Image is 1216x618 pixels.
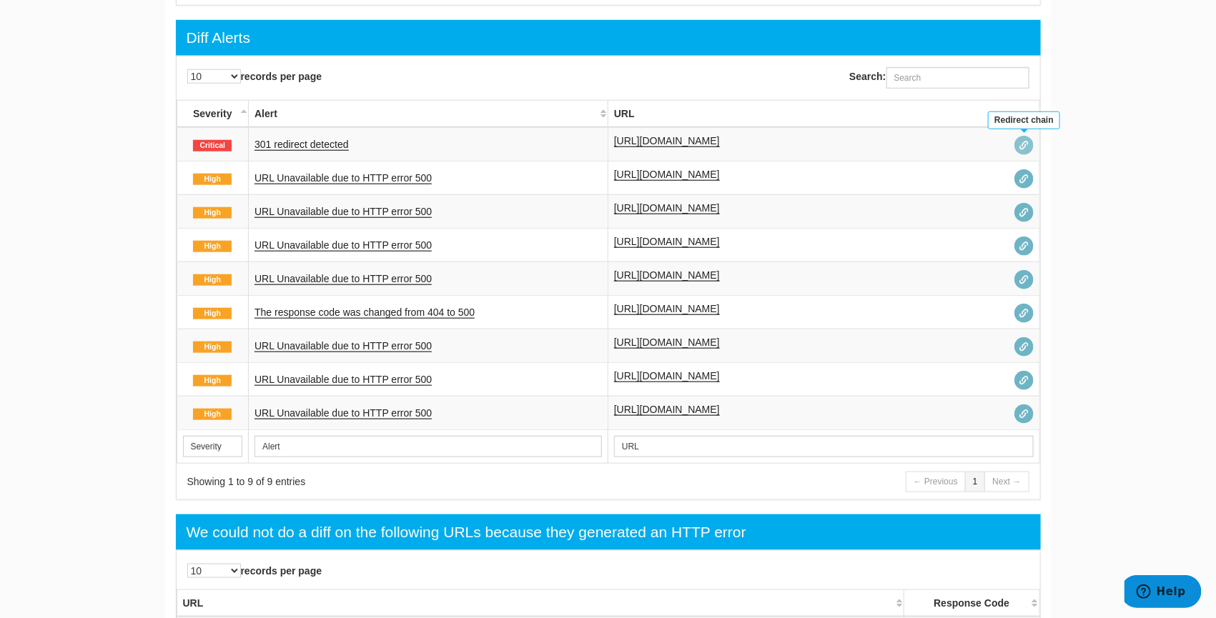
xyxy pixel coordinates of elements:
th: URL: activate to sort column ascending [177,590,904,617]
th: URL [608,101,1039,128]
iframe: Opens a widget where you can find more information [1124,575,1202,611]
span: Redirect chain [1014,270,1034,289]
th: Alert: activate to sort column ascending [249,101,608,128]
span: High [193,409,232,420]
div: Redirect chain [988,111,1060,129]
div: Showing 1 to 9 of 9 entries [187,474,590,489]
span: Redirect chain [1014,371,1034,390]
span: Redirect chain [1014,337,1034,357]
span: Redirect chain [1014,404,1034,424]
input: Search [254,436,602,457]
a: URL Unavailable due to HTTP error 500 [254,374,432,386]
a: URL Unavailable due to HTTP error 500 [254,407,432,419]
a: URL Unavailable due to HTTP error 500 [254,273,432,285]
span: High [193,241,232,252]
div: We could not do a diff on the following URLs because they generated an HTTP error [187,522,746,543]
a: [URL][DOMAIN_NAME] [614,135,720,147]
span: High [193,308,232,319]
span: High [193,375,232,387]
span: Redirect chain [1014,304,1034,323]
a: 301 redirect detected [254,139,349,151]
th: Severity: activate to sort column descending [177,101,249,128]
a: [URL][DOMAIN_NAME] [614,236,720,248]
span: High [193,274,232,286]
span: Critical [193,140,232,151]
span: High [193,174,232,185]
label: Search: [849,67,1029,89]
a: [URL][DOMAIN_NAME] [614,303,720,315]
a: [URL][DOMAIN_NAME] [614,404,720,416]
a: [URL][DOMAIN_NAME] [614,370,720,382]
a: [URL][DOMAIN_NAME] [614,169,720,181]
a: The response code was changed from 404 to 500 [254,306,475,319]
a: [URL][DOMAIN_NAME] [614,269,720,281]
span: Redirect chain [1014,203,1034,222]
label: records per page [187,564,322,578]
a: [URL][DOMAIN_NAME] [614,202,720,214]
a: ← Previous [906,472,966,492]
th: Response Code: activate to sort column ascending [904,590,1039,617]
input: Search: [886,67,1029,89]
div: Diff Alerts [187,27,250,49]
select: records per page [187,69,241,84]
a: [URL][DOMAIN_NAME] [614,337,720,349]
input: Search [183,436,243,457]
a: URL Unavailable due to HTTP error 500 [254,206,432,218]
input: Search [614,436,1034,457]
select: records per page [187,564,241,578]
a: URL Unavailable due to HTTP error 500 [254,340,432,352]
a: 1 [965,472,986,492]
a: URL Unavailable due to HTTP error 500 [254,172,432,184]
span: High [193,342,232,353]
span: Redirect chain [1014,236,1034,256]
a: Next → [984,472,1029,492]
label: records per page [187,69,322,84]
span: High [193,207,232,219]
a: URL Unavailable due to HTTP error 500 [254,239,432,251]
